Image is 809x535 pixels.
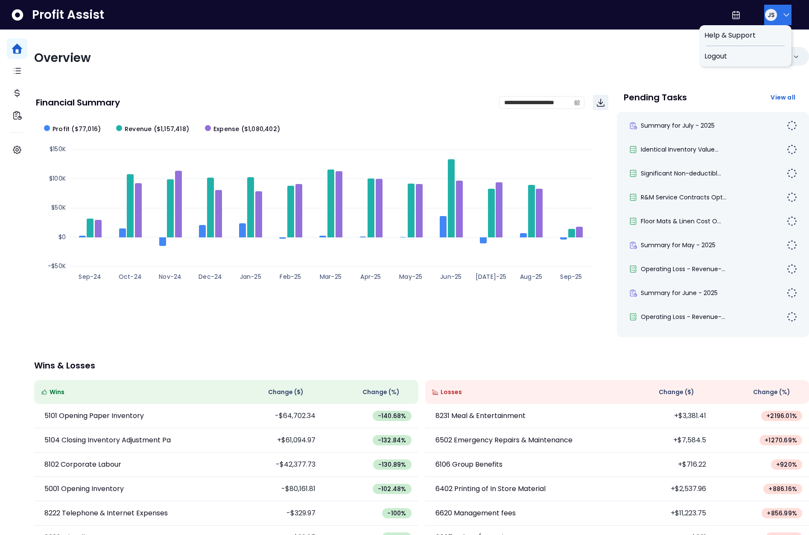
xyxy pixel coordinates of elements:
img: todo [787,312,797,322]
span: Significant Non-deductibl... [641,169,721,178]
p: 6620 Management fees [435,508,516,518]
img: todo [787,216,797,226]
p: 8222 Telephone & Internet Expenses [44,508,168,518]
img: todo [787,264,797,274]
p: 6106 Group Benefits [435,459,502,470]
td: -$42,377.73 [226,453,322,477]
span: Profit Assist [32,7,104,23]
p: 5104 Closing Inventory Adjustment Pa [44,435,171,445]
span: + 1270.69 % [765,436,797,444]
span: + 920 % [776,460,797,469]
text: $50K [51,203,66,212]
span: Identical Inventory Value... [641,145,718,154]
span: Revenue ($1,157,418) [125,125,189,134]
text: Apr-25 [360,272,381,281]
span: Change (%) [362,388,400,397]
span: Wins [50,388,64,397]
text: May-25 [399,272,422,281]
text: -$50K [48,262,66,270]
text: Feb-25 [280,272,301,281]
img: todo [787,120,797,131]
p: Wins & Losses [34,361,809,370]
img: todo [787,192,797,202]
img: todo [787,168,797,178]
img: todo [787,240,797,250]
text: $0 [58,233,66,241]
p: 6402 Printing of In Store Material [435,484,546,494]
span: Summary for July - 2025 [641,121,715,130]
button: Download [593,95,608,110]
span: + 886.16 % [768,485,797,493]
td: -$80,161.81 [226,477,322,501]
td: +$2,537.96 [617,477,713,501]
text: Sep-25 [560,272,582,281]
span: View all [771,93,795,102]
p: Pending Tasks [624,93,687,102]
span: Overview [34,50,91,66]
text: Dec-24 [199,272,222,281]
button: View all [764,90,802,105]
span: -100 % [387,509,406,517]
span: -130.89 % [378,460,406,469]
text: $150K [50,145,66,153]
span: Summary for May - 2025 [641,241,716,249]
span: Help & Support [704,30,786,41]
img: todo [787,288,797,298]
span: Change ( $ ) [659,388,694,397]
p: 6502 Emergency Repairs & Maintenance [435,435,572,445]
td: +$3,381.41 [617,404,713,428]
p: 8102 Corporate Labour [44,459,121,470]
span: -102.48 % [378,485,406,493]
span: Losses [441,388,462,397]
span: + 2196.01 % [766,412,797,420]
span: Change (%) [753,388,790,397]
span: JS [768,11,774,19]
td: +$61,094.97 [226,428,322,453]
text: [DATE]-25 [476,272,507,281]
p: Financial Summary [36,98,120,107]
span: Operating Loss - Revenue-... [641,265,725,273]
span: R&M Service Contracts Opt... [641,193,727,202]
text: $100K [49,174,66,183]
td: -$329.97 [226,501,322,526]
td: +$716.22 [617,453,713,477]
svg: calendar [574,99,580,105]
td: +$11,223.75 [617,501,713,526]
span: Expense ($1,080,402) [213,125,280,134]
text: Sep-24 [79,272,101,281]
text: Nov-24 [159,272,181,281]
text: Mar-25 [320,272,342,281]
td: -$64,702.34 [226,404,322,428]
text: Jan-25 [240,272,261,281]
td: +$7,584.5 [617,428,713,453]
img: todo [787,144,797,155]
span: Operating Loss - Revenue-... [641,313,725,321]
p: 5101 Opening Paper Inventory [44,411,144,421]
p: 5001 Opening Inventory [44,484,124,494]
span: Floor Mats & Linen Cost O... [641,217,721,225]
span: Logout [704,51,786,61]
p: 8231 Meal & Entertainment [435,411,526,421]
span: + 856.99 % [767,509,797,517]
text: Oct-24 [119,272,142,281]
text: Jun-25 [440,272,461,281]
span: Summary for June - 2025 [641,289,718,297]
text: Aug-25 [520,272,542,281]
span: -132.84 % [378,436,406,444]
span: -140.68 % [378,412,406,420]
span: Profit ($77,016) [53,125,101,134]
span: Change ( $ ) [268,388,304,397]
